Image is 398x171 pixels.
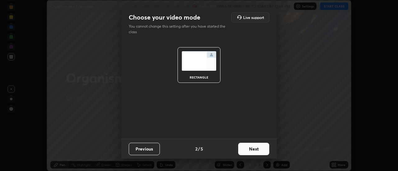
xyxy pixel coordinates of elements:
h4: 2 [195,146,197,152]
h5: Live support [243,16,264,19]
div: rectangle [187,76,211,79]
img: normalScreenIcon.ae25ed63.svg [182,51,216,71]
h2: Choose your video mode [129,13,200,21]
h4: 5 [201,146,203,152]
button: Next [238,143,269,155]
button: Previous [129,143,160,155]
h4: / [198,146,200,152]
p: You cannot change this setting after you have started the class [129,24,229,35]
